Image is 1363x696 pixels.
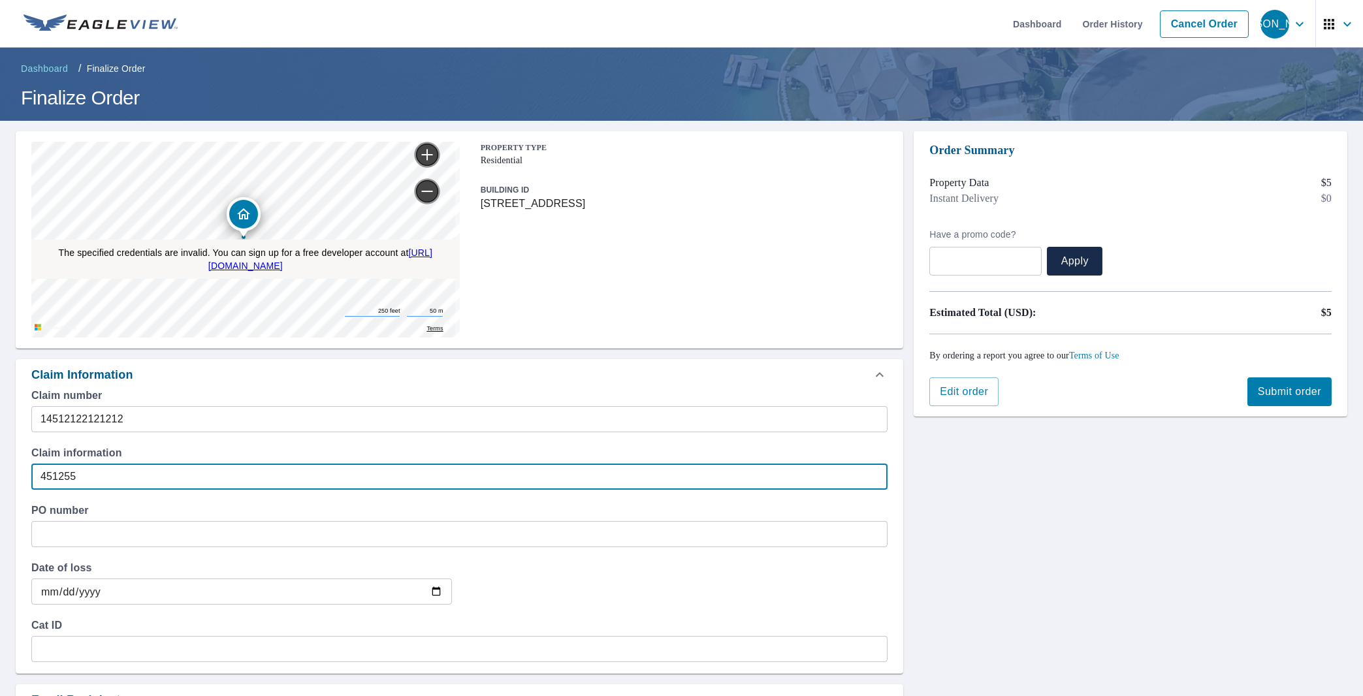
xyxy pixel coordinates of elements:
div: Dropped pin, building 1, Residential property, 34 Harvest Ave Staten Island, NY 10310 [227,197,261,238]
p: Instant Delivery [929,191,999,206]
p: $5 [1321,175,1332,191]
p: By ordering a report you agree to our [929,350,1332,362]
span: Edit order [940,385,988,399]
a: Cancel Order [1160,10,1249,38]
a: Current Level 17, Zoom In [414,142,440,168]
div: Claim Information [31,366,133,384]
label: Cat ID [31,620,888,631]
p: [STREET_ADDRESS] [481,196,883,212]
p: Residential [481,153,883,167]
span: Apply [1057,254,1092,268]
a: Terms of Use [1069,351,1119,360]
label: Date of loss [31,563,452,573]
p: Order Summary [929,142,1332,159]
p: Property Data [929,175,989,191]
p: PROPERTY TYPE [481,142,883,153]
div: [PERSON_NAME] [1260,10,1289,39]
p: Estimated Total (USD): [929,305,1130,321]
a: Terms [426,324,443,333]
p: Finalize Order [87,62,146,75]
div: The specified credentials are invalid. You can sign up for a free developer account at http://www... [31,240,460,279]
label: Claim number [31,390,888,401]
a: Current Level 17, Zoom Out [414,178,440,204]
nav: breadcrumb [16,58,1347,79]
p: $5 [1321,305,1332,321]
button: Apply [1047,247,1102,276]
p: $0 [1321,191,1332,206]
label: PO number [31,505,888,516]
p: BUILDING ID [481,185,530,195]
button: Edit order [929,377,999,406]
a: Dashboard [16,58,73,79]
button: Submit order [1247,377,1332,406]
h1: Finalize Order [16,84,1347,111]
span: Submit order [1258,385,1321,399]
div: Claim Information [16,359,903,390]
img: EV Logo [24,14,178,34]
div: The specified credentials are invalid. You can sign up for a free developer account at [31,240,460,279]
label: Claim information [31,448,888,458]
li: / [78,61,82,76]
span: Dashboard [21,62,68,75]
label: Have a promo code? [929,229,1042,240]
